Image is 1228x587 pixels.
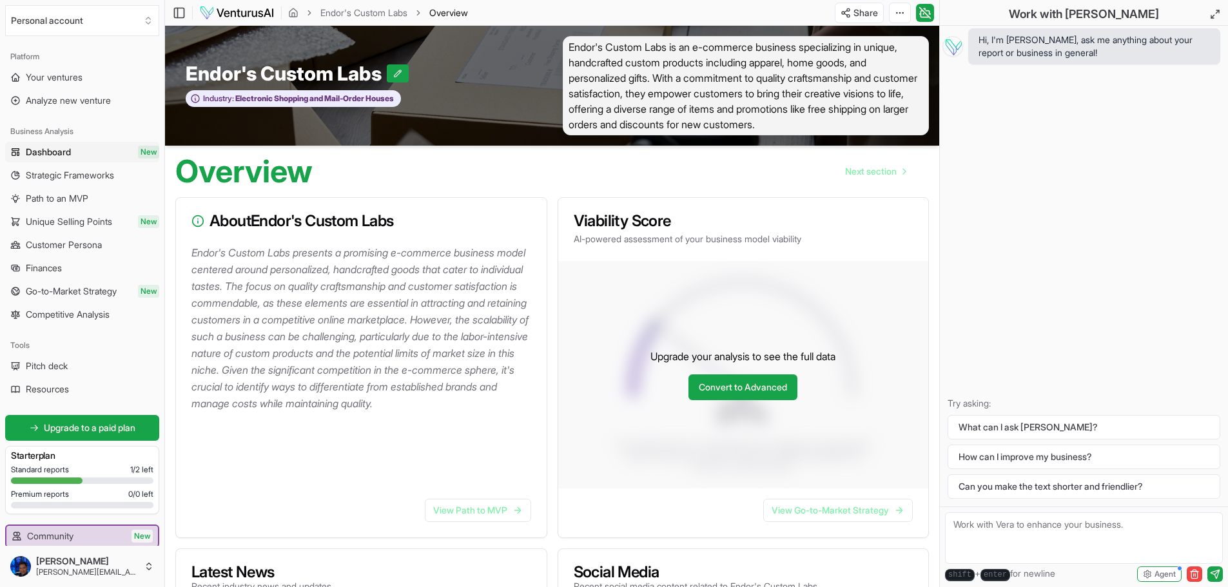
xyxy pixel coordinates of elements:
span: Industry: [203,93,234,104]
button: Agent [1137,566,1182,582]
span: Next section [845,165,897,178]
h3: Viability Score [574,213,913,229]
span: New [138,215,159,228]
a: Your ventures [5,67,159,88]
span: New [138,146,159,159]
h3: Latest News [191,564,331,580]
kbd: enter [980,569,1010,581]
a: Competitive Analysis [5,304,159,325]
span: 1 / 2 left [130,465,153,475]
img: logo [199,5,275,21]
span: Unique Selling Points [26,215,112,228]
span: Electronic Shopping and Mail-Order Houses [234,93,394,104]
button: Share [835,3,884,23]
p: Upgrade your analysis to see the full data [650,349,835,364]
a: Finances [5,258,159,278]
img: ACg8ocKy_1S-ccOHrYGGG1A3sZX6Cge0x-wKhfscLcEfhu7pzu2EK1RrRQ=s96-c [10,556,31,577]
h1: Overview [175,156,313,187]
span: Finances [26,262,62,274]
a: View Path to MVP [425,499,531,522]
a: DashboardNew [5,142,159,162]
button: Industry:Electronic Shopping and Mail-Order Houses [186,90,401,108]
h3: Starter plan [11,449,153,462]
span: Competitive Analysis [26,308,110,321]
span: Share [853,6,878,19]
button: [PERSON_NAME][PERSON_NAME][EMAIL_ADDRESS][PERSON_NAME][DOMAIN_NAME] [5,551,159,582]
a: Convert to Advanced [688,374,797,400]
span: [PERSON_NAME][EMAIL_ADDRESS][PERSON_NAME][DOMAIN_NAME] [36,567,139,577]
a: CommunityNew [6,526,158,546]
h3: About Endor's Custom Labs [191,213,531,229]
p: Endor's Custom Labs presents a promising e-commerce business model centered around personalized, ... [191,244,536,412]
span: 0 / 0 left [128,489,153,499]
span: Pitch deck [26,360,68,372]
span: Community [27,530,73,543]
a: Customer Persona [5,235,159,255]
span: Go-to-Market Strategy [26,285,117,298]
a: Upgrade to a paid plan [5,415,159,441]
a: View Go-to-Market Strategy [763,499,913,522]
nav: breadcrumb [288,6,468,19]
a: Endor's Custom Labs [320,6,407,19]
a: Go to next page [835,159,916,184]
nav: pagination [835,159,916,184]
p: AI-powered assessment of your business model viability [574,233,913,245]
span: New [138,285,159,298]
a: Go-to-Market StrategyNew [5,281,159,302]
a: Strategic Frameworks [5,165,159,186]
div: Business Analysis [5,121,159,142]
span: Endor's Custom Labs [186,62,387,85]
span: Endor's Custom Labs is an e-commerce business specializing in unique, handcrafted custom products... [563,36,930,135]
button: What can I ask [PERSON_NAME]? [948,415,1220,439]
a: Resources [5,379,159,399]
a: Unique Selling PointsNew [5,211,159,232]
span: Premium reports [11,489,69,499]
a: Pitch deck [5,356,159,376]
span: New [132,530,153,543]
a: Path to an MVP [5,188,159,209]
span: Analyze new venture [26,94,111,107]
span: Overview [429,6,468,19]
span: Your ventures [26,71,83,84]
img: Vera [942,36,963,57]
span: Dashboard [26,146,71,159]
span: Agent [1155,569,1176,579]
span: Standard reports [11,465,69,475]
kbd: shift [945,569,975,581]
a: Analyze new venture [5,90,159,111]
span: + for newline [945,567,1055,581]
span: Path to an MVP [26,192,88,205]
span: Customer Persona [26,238,102,251]
div: Tools [5,335,159,356]
button: Select an organization [5,5,159,36]
div: Platform [5,46,159,67]
span: Hi, I'm [PERSON_NAME], ask me anything about your report or business in general! [979,34,1210,59]
span: Upgrade to a paid plan [44,421,135,434]
p: Try asking: [948,397,1220,410]
h2: Work with [PERSON_NAME] [1009,5,1159,23]
span: [PERSON_NAME] [36,555,139,567]
span: Strategic Frameworks [26,169,114,182]
button: How can I improve my business? [948,445,1220,469]
h3: Social Media [574,564,817,580]
button: Can you make the text shorter and friendlier? [948,474,1220,499]
span: Resources [26,383,69,396]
